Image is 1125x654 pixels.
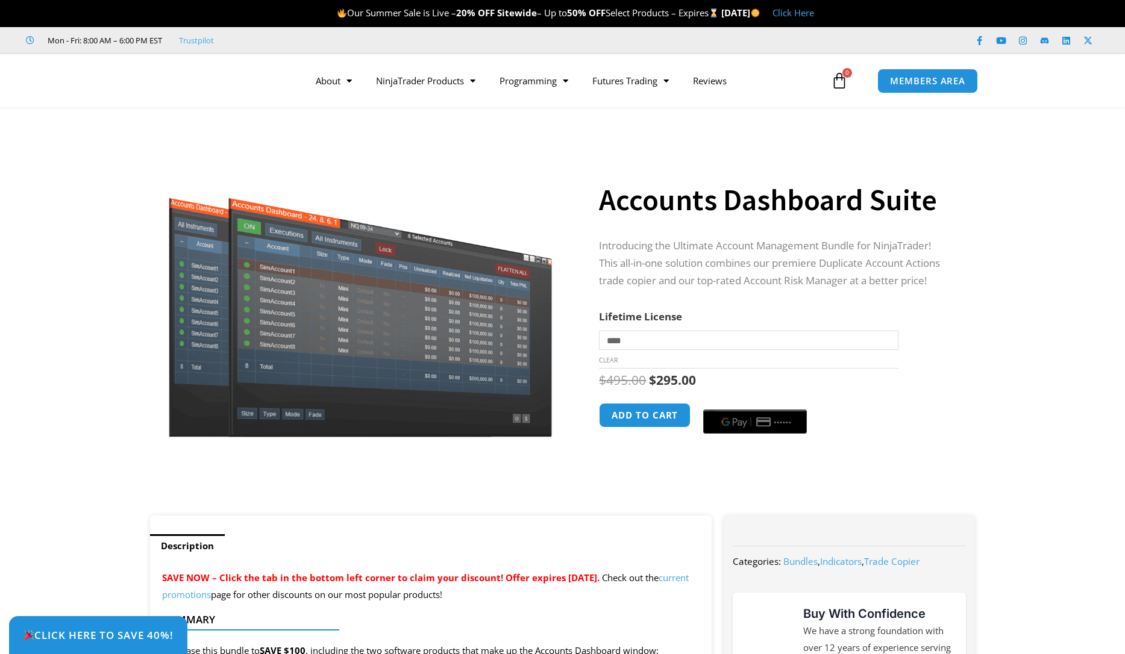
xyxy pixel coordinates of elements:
[163,614,689,626] h4: Summary
[813,63,866,98] a: 0
[783,555,920,567] span: , ,
[599,356,618,364] a: Clear options
[803,605,954,623] h3: Buy With Confidence
[751,8,760,17] img: 🌞
[304,67,364,95] a: About
[150,534,225,558] a: Description
[167,128,554,437] img: Screenshot 2024-08-26 155710eeeee
[304,67,828,95] nav: Menu
[649,372,696,388] bdi: 295.00
[599,372,646,388] bdi: 495.00
[783,555,818,567] a: Bundles
[599,310,682,323] label: Lifetime License
[681,67,739,95] a: Reviews
[890,76,965,86] span: MEMBERS AREA
[772,7,814,19] a: Click Here
[162,571,600,584] span: SAVE NOW – Click the tab in the bottom left corner to claim your discount! Offer expires [DATE].
[487,67,580,95] a: Programming
[599,403,691,428] button: Add to cart
[131,59,260,102] img: LogoAI | Affordable Indicators – NinjaTrader
[599,237,951,290] p: Introducing the Ultimate Account Management Bundle for NinjaTrader! This all-in-one solution comb...
[733,555,781,567] span: Categories:
[580,67,681,95] a: Futures Trading
[24,630,34,640] img: 🎉
[337,7,721,19] span: Our Summer Sale is Live – – Up to Select Products – Expires
[45,33,162,48] span: Mon - Fri: 8:00 AM – 6:00 PM EST
[9,616,187,654] a: 🎉Click Here to save 40%!
[337,8,346,17] img: 🔥
[864,555,920,567] a: Trade Copier
[877,69,978,93] a: MEMBERS AREA
[567,7,606,19] strong: 50% OFF
[842,68,852,78] span: 0
[23,630,174,640] span: Click Here to save 40%!
[820,555,862,567] a: Indicators
[701,401,809,402] iframe: Secure payment input frame
[775,418,793,426] text: ••••••
[649,372,656,388] span: $
[179,33,214,48] a: Trustpilot
[456,7,495,19] strong: 20% OFF
[162,570,700,603] p: Check out the page for other discounts on our most popular products!
[364,67,487,95] a: NinjaTrader Products
[497,7,537,19] strong: Sitewide
[599,179,951,221] h1: Accounts Dashboard Suite
[709,8,718,17] img: ⌛
[721,7,760,19] strong: [DATE]
[599,372,606,388] span: $
[703,410,807,434] button: Buy with GPay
